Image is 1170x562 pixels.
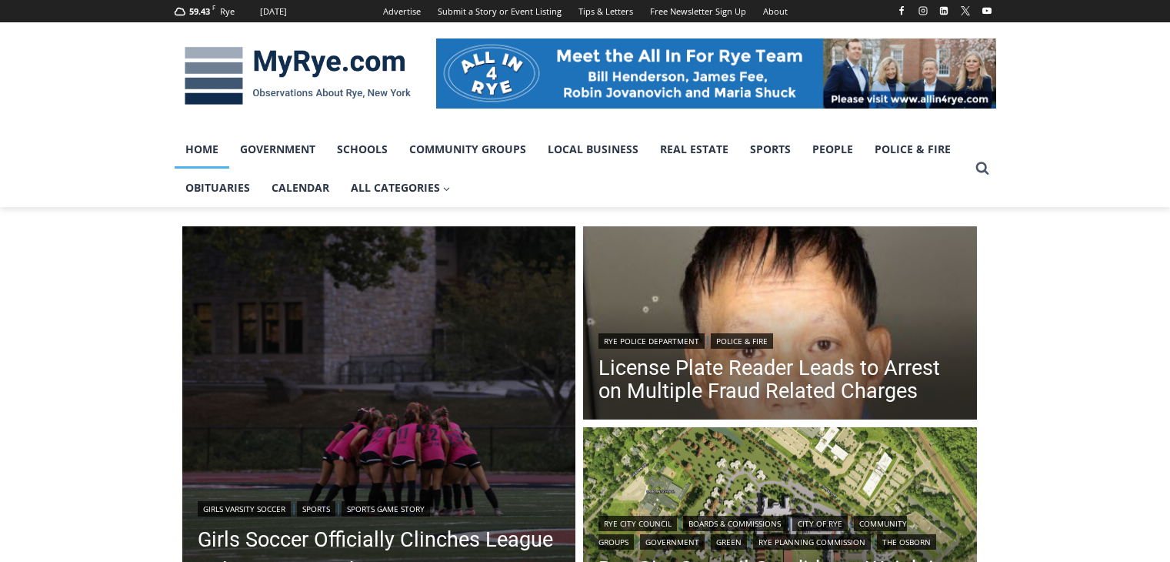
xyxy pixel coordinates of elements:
[598,513,962,550] div: | | | | | | |
[877,534,936,550] a: The Osborn
[175,36,421,116] img: MyRye.com
[212,3,215,12] span: F
[753,534,871,550] a: Rye Planning Commission
[583,226,977,423] a: Read More License Plate Reader Leads to Arrest on Multiple Fraud Related Charges
[711,333,773,349] a: Police & Fire
[864,130,962,169] a: Police & Fire
[711,534,747,550] a: Green
[598,333,705,349] a: Rye Police Department
[260,5,287,18] div: [DATE]
[175,169,261,207] a: Obituaries
[340,169,462,207] a: All Categories
[968,155,996,182] button: View Search Form
[175,130,968,208] nav: Primary Navigation
[598,356,962,403] a: License Plate Reader Leads to Arrest on Multiple Fraud Related Charges
[261,169,340,207] a: Calendar
[978,2,996,20] a: YouTube
[537,130,649,169] a: Local Business
[598,330,962,349] div: |
[398,130,537,169] a: Community Groups
[914,2,932,20] a: Instagram
[935,2,953,20] a: Linkedin
[351,179,451,196] span: All Categories
[956,2,975,20] a: X
[189,5,210,17] span: 59.43
[802,130,864,169] a: People
[598,516,677,531] a: Rye City Council
[342,501,430,517] a: Sports Game Story
[649,130,739,169] a: Real Estate
[583,226,977,423] img: (PHOTO: On Monday, October 13, 2025, Rye PD arrested Ming Wu, 60, of Flushing, New York, on multi...
[198,498,561,517] div: | |
[892,2,911,20] a: Facebook
[683,516,786,531] a: Boards & Commissions
[229,130,326,169] a: Government
[175,130,229,169] a: Home
[436,38,996,108] img: All in for Rye
[739,130,802,169] a: Sports
[220,5,235,18] div: Rye
[326,130,398,169] a: Schools
[640,534,705,550] a: Government
[297,501,335,517] a: Sports
[792,516,848,531] a: City of Rye
[198,501,291,517] a: Girls Varsity Soccer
